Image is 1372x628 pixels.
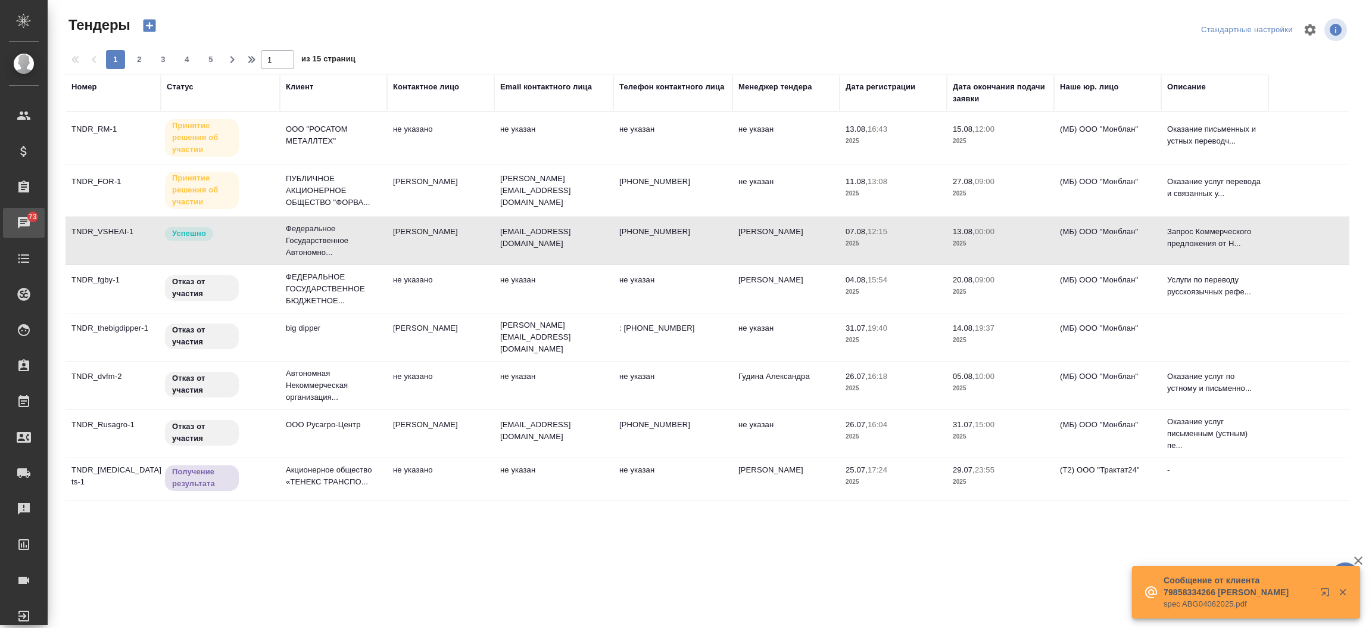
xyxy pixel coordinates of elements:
div: Дата окончания подачи заявки [953,81,1048,105]
p: (Т2) ООО "Трактат24" [1060,464,1155,476]
span: 4 [177,54,197,66]
p: 09:00 [975,275,994,284]
p: 23:55 [975,465,994,474]
p: Принятие решения об участии [172,172,232,208]
div: Менеджер тендера [738,81,812,93]
p: (МБ) ООО "Монблан" [1060,419,1155,431]
p: 16:18 [868,372,887,381]
p: 2025 [846,334,941,346]
p: 20.08, [953,275,975,284]
span: Тендеры [66,15,130,35]
p: 15:54 [868,275,887,284]
p: big dipper [286,322,381,334]
div: Телефон контактного лица [619,81,725,93]
p: Сообщение от клиента 79858334266 [PERSON_NAME] [1164,574,1312,598]
button: 5 [201,50,220,69]
td: не указан [494,365,613,406]
span: 5 [201,54,220,66]
td: не указан [494,458,613,500]
p: (МБ) ООО "Монблан" [1060,371,1155,383]
td: [PERSON_NAME] [732,458,840,500]
p: Оказание письменных и устных переводч... [1167,123,1262,147]
p: 2025 [846,383,941,394]
p: Отказ от участия [172,324,232,348]
p: 31.07, [846,324,868,332]
div: Номер [71,81,97,93]
td: : [PHONE_NUMBER] [613,316,732,358]
td: не указано [387,365,494,406]
td: [PERSON_NAME][EMAIL_ADDRESS][DOMAIN_NAME] [494,313,613,361]
td: TNDR_[MEDICAL_DATA]-ts-1 [66,458,161,500]
button: Закрыть [1330,587,1355,598]
p: 2025 [846,188,941,200]
p: spec ABG04062025.pdf [1164,598,1312,610]
td: не указано [387,117,494,159]
p: Получение результата [172,466,232,490]
button: 3 [154,50,173,69]
p: 2025 [846,476,941,488]
td: не указан [613,117,732,159]
p: 19:37 [975,324,994,332]
p: 2025 [846,286,941,298]
p: 31.07, [953,420,975,429]
td: не указан [613,365,732,406]
p: 13.08, [846,125,868,133]
button: 2 [130,50,149,69]
td: не указан [613,268,732,310]
td: TNDR_fgby-1 [66,268,161,310]
p: 2025 [953,334,1048,346]
button: Открыть в новой вкладке [1313,580,1342,609]
td: не указан [732,170,840,212]
p: 12:15 [868,227,887,236]
td: не указан [732,413,840,455]
p: Услуги по переводу русскоязычных рефе... [1167,274,1262,298]
p: Запрос Коммерческого предложения от Н... [1167,226,1262,250]
p: (МБ) ООО "Монблан" [1060,274,1155,286]
p: 13:08 [868,177,887,186]
p: 17:24 [868,465,887,474]
td: [PERSON_NAME] [732,220,840,262]
p: 19:40 [868,324,887,332]
p: 2025 [953,476,1048,488]
td: [PERSON_NAME] [732,268,840,310]
p: Акционерное общество «ТЕНЕКС ТРАНСПО... [286,464,381,488]
div: Контактное лицо [393,81,459,93]
p: Оказание услуг по устному и письменно... [1167,371,1262,394]
div: Email контактного лица [500,81,592,93]
td: не указано [387,458,494,500]
p: 2025 [846,238,941,250]
div: Статус [167,81,194,93]
p: ФЕДЕРАЛЬНОЕ ГОСУДАРСТВЕННОЕ БЮДЖЕТНОЕ... [286,271,381,307]
p: 2025 [953,238,1048,250]
button: Создать [135,15,164,36]
p: 16:04 [868,420,887,429]
td: [PERSON_NAME] [387,316,494,358]
td: TNDR_FOR-1 [66,170,161,212]
p: 00:00 [975,227,994,236]
p: 2025 [953,188,1048,200]
td: [PERSON_NAME] [387,170,494,212]
p: 15.08, [953,125,975,133]
p: 09:00 [975,177,994,186]
td: [PERSON_NAME] [387,220,494,262]
td: [PERSON_NAME] [387,413,494,455]
div: split button [1198,21,1296,39]
span: 2 [130,54,149,66]
p: Федеральное Государственное Автономно... [286,223,381,259]
button: 4 [177,50,197,69]
td: не указано [387,268,494,310]
td: TNDR_thebigdipper-1 [66,316,161,358]
p: 2025 [953,286,1048,298]
td: [PHONE_NUMBER] [613,413,732,455]
td: TNDR_Rusagro-1 [66,413,161,455]
td: не указан [494,117,613,159]
td: не указан [613,458,732,500]
td: [EMAIL_ADDRESS][DOMAIN_NAME] [494,220,613,262]
p: 27.08, [953,177,975,186]
td: не указан [732,316,840,358]
p: 13.08, [953,227,975,236]
p: Оказание услуг письменным (устным) пе... [1167,416,1262,452]
p: 2025 [953,135,1048,147]
p: 05.08, [953,372,975,381]
div: Дата регистрации [846,81,915,93]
